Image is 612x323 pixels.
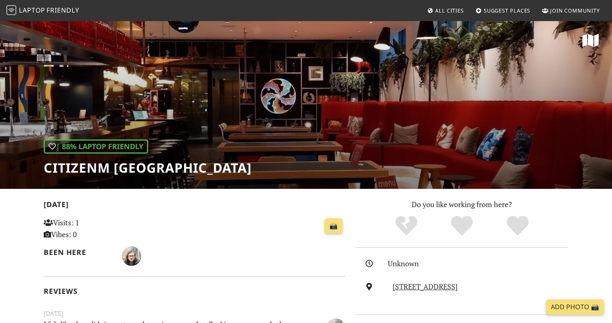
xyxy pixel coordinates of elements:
span: Dan G [122,250,141,260]
div: Yes [434,215,490,237]
a: Add Photo 📸 [546,299,604,315]
div: | 88% Laptop Friendly [44,139,148,154]
span: Friendly [47,6,79,15]
a: [STREET_ADDRESS] [393,282,458,291]
a: All Cities [424,3,467,18]
h2: Reviews [44,287,346,295]
p: Do you like working from here? [355,199,568,210]
div: Definitely! [490,215,546,237]
a: Join Community [539,3,603,18]
p: Visits: 1 Vibes: 0 [44,217,138,240]
span: All Cities [435,7,464,14]
span: Suggest Places [484,7,531,14]
img: LaptopFriendly [6,5,16,15]
span: Laptop [19,6,45,15]
h2: Been here [44,248,112,257]
a: LaptopFriendly LaptopFriendly [6,4,79,18]
div: No [378,215,434,237]
small: [DATE] [39,308,351,319]
img: 4662-dan.jpg [122,246,141,266]
h1: citizenM [GEOGRAPHIC_DATA] [44,160,252,175]
div: Unknown [388,258,573,270]
a: 📸 [325,218,342,234]
h2: [DATE] [44,200,346,212]
span: Join Community [550,7,600,14]
a: Suggest Places [472,3,534,18]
